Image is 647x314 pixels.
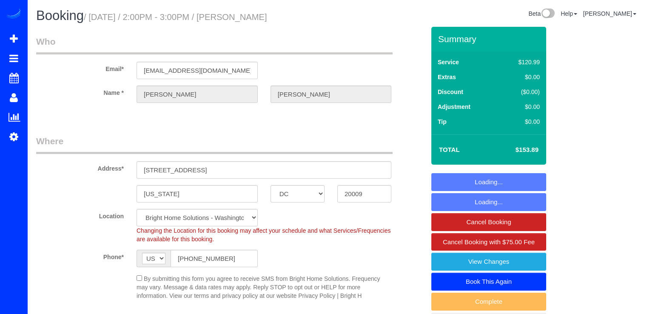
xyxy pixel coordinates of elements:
[431,253,546,271] a: View Changes
[438,34,542,44] h3: Summary
[500,103,540,111] div: $0.00
[438,73,456,81] label: Extras
[171,250,258,267] input: Phone*
[431,213,546,231] a: Cancel Booking
[439,146,460,153] strong: Total
[137,227,390,243] span: Changing the Location for this booking may affect your schedule and what Services/Frequencies are...
[271,86,392,103] input: Last Name*
[337,185,391,203] input: Zip Code*
[443,238,535,245] span: Cancel Booking with $75.00 Fee
[438,117,447,126] label: Tip
[490,146,539,154] h4: $153.89
[30,250,130,261] label: Phone*
[438,88,463,96] label: Discount
[583,10,636,17] a: [PERSON_NAME]
[30,209,130,220] label: Location
[30,161,130,173] label: Address*
[30,86,130,97] label: Name *
[137,62,258,79] input: Email*
[137,86,258,103] input: First Name*
[500,58,540,66] div: $120.99
[84,12,267,22] small: / [DATE] / 2:00PM - 3:00PM / [PERSON_NAME]
[500,73,540,81] div: $0.00
[500,88,540,96] div: ($0.00)
[528,10,555,17] a: Beta
[431,273,546,291] a: Book This Again
[137,185,258,203] input: City*
[541,9,555,20] img: New interface
[438,103,470,111] label: Adjustment
[36,8,84,23] span: Booking
[5,9,22,20] img: Automaid Logo
[500,117,540,126] div: $0.00
[137,275,380,299] span: By submitting this form you agree to receive SMS from Bright Home Solutions. Frequency may vary. ...
[438,58,459,66] label: Service
[561,10,577,17] a: Help
[30,62,130,73] label: Email*
[36,135,393,154] legend: Where
[431,233,546,251] a: Cancel Booking with $75.00 Fee
[36,35,393,54] legend: Who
